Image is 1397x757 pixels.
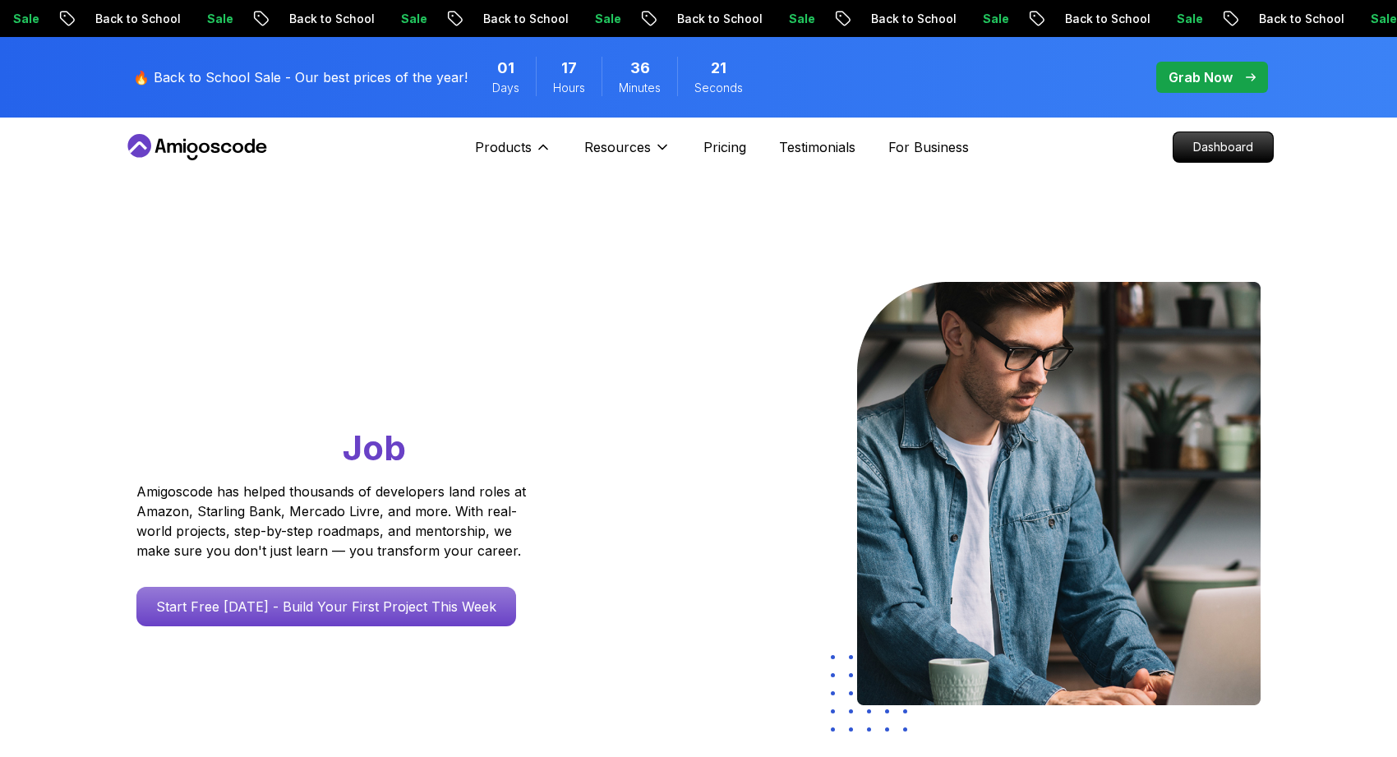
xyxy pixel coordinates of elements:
span: Minutes [619,80,661,96]
span: Hours [553,80,585,96]
p: Back to School [825,11,937,27]
p: Resources [584,137,651,157]
p: Sale [743,11,795,27]
button: Products [475,137,551,170]
a: Testimonials [779,137,855,157]
p: 🔥 Back to School Sale - Our best prices of the year! [133,67,468,87]
p: Back to School [1213,11,1325,27]
p: Sale [1131,11,1183,27]
p: Back to School [437,11,549,27]
div: v 4.0.25 [46,26,81,39]
p: Back to School [631,11,743,27]
p: Amigoscode has helped thousands of developers land roles at Amazon, Starling Bank, Mercado Livre,... [136,482,531,561]
span: 17 Hours [561,57,577,80]
p: Sale [355,11,408,27]
a: For Business [888,137,969,157]
p: Grab Now [1169,67,1233,87]
p: Sale [549,11,602,27]
span: 36 Minutes [630,57,650,80]
a: Pricing [703,137,746,157]
img: tab_domain_overview_orange.svg [48,95,61,108]
div: Domain: [DOMAIN_NAME] [43,43,181,56]
span: 1 Days [497,57,514,80]
span: Days [492,80,519,96]
a: Start Free [DATE] - Build Your First Project This Week [136,587,516,626]
p: Back to School [243,11,355,27]
p: Sale [937,11,989,27]
button: Resources [584,137,671,170]
p: Back to School [1019,11,1131,27]
span: Seconds [694,80,743,96]
p: Sale [1325,11,1377,27]
div: Domain Overview [66,97,147,108]
p: Sale [161,11,214,27]
p: Dashboard [1173,132,1273,162]
img: tab_keywords_by_traffic_grey.svg [166,95,179,108]
a: Dashboard [1173,132,1274,163]
p: Products [475,137,532,157]
img: website_grey.svg [26,43,39,56]
p: Back to School [49,11,161,27]
span: 21 Seconds [711,57,726,80]
img: logo_orange.svg [26,26,39,39]
div: Keywords by Traffic [184,97,271,108]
